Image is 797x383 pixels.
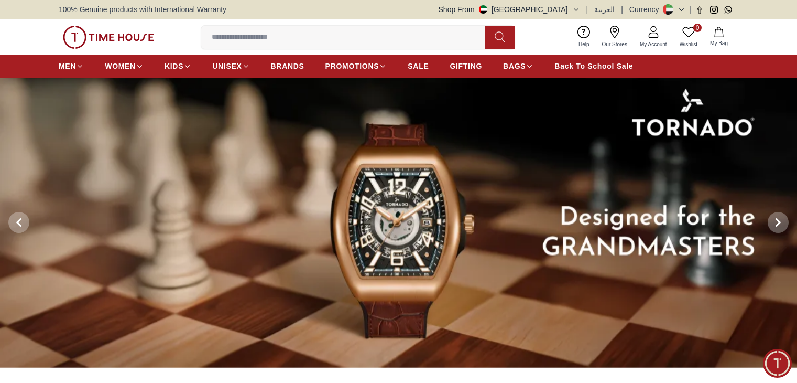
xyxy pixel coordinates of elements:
[165,57,191,76] a: KIDS
[479,5,487,14] img: United Arab Emirates
[594,4,615,15] button: العربية
[724,6,732,14] a: Whatsapp
[325,61,379,71] span: PROMOTIONS
[59,57,84,76] a: MEN
[408,61,429,71] span: SALE
[59,61,76,71] span: MEN
[105,61,136,71] span: WOMEN
[572,24,596,50] a: Help
[673,24,704,50] a: 0Wishlist
[503,57,533,76] a: BAGS
[704,25,734,49] button: My Bag
[621,4,623,15] span: |
[693,24,702,32] span: 0
[59,4,226,15] span: 100% Genuine products with International Warranty
[439,4,580,15] button: Shop From[GEOGRAPHIC_DATA]
[710,6,718,14] a: Instagram
[706,39,732,47] span: My Bag
[763,349,792,378] div: Chat Widget
[636,40,671,48] span: My Account
[408,57,429,76] a: SALE
[325,57,387,76] a: PROMOTIONS
[554,61,633,71] span: Back To School Sale
[554,57,633,76] a: Back To School Sale
[675,40,702,48] span: Wishlist
[574,40,594,48] span: Help
[212,57,249,76] a: UNISEX
[690,4,692,15] span: |
[63,26,154,49] img: ...
[271,61,304,71] span: BRANDS
[596,24,634,50] a: Our Stores
[212,61,242,71] span: UNISEX
[586,4,588,15] span: |
[450,61,482,71] span: GIFTING
[450,57,482,76] a: GIFTING
[629,4,663,15] div: Currency
[165,61,183,71] span: KIDS
[105,57,144,76] a: WOMEN
[598,40,631,48] span: Our Stores
[503,61,526,71] span: BAGS
[696,6,704,14] a: Facebook
[271,57,304,76] a: BRANDS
